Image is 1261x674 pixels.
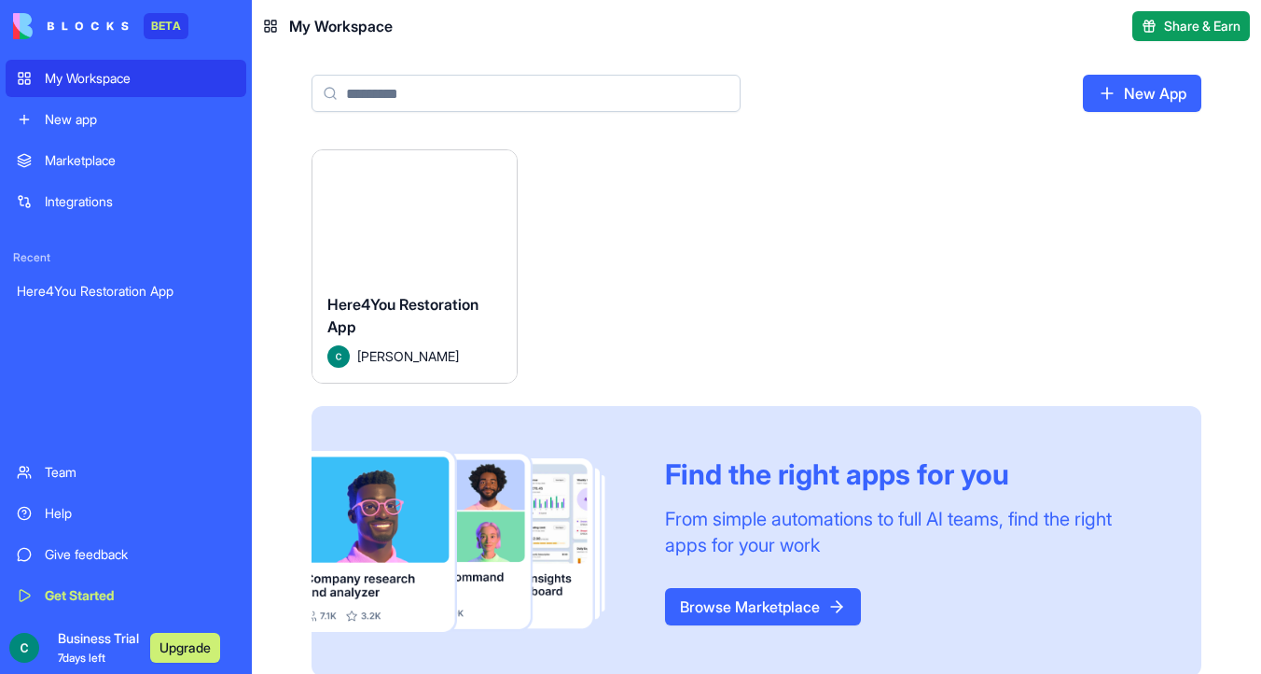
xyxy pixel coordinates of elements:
[665,457,1157,491] div: Find the right apps for you
[17,282,235,301] div: Here4You Restoration App
[45,110,235,129] div: New app
[6,536,246,573] a: Give feedback
[6,454,246,491] a: Team
[1083,75,1201,112] a: New App
[13,13,129,39] img: logo
[45,192,235,211] div: Integrations
[1164,17,1240,35] span: Share & Earn
[45,463,235,482] div: Team
[665,588,861,625] a: Browse Marketplace
[289,15,393,37] span: My Workspace
[327,295,478,336] span: Here4You Restoration App
[45,504,235,523] div: Help
[58,629,139,667] span: Business Trial
[144,13,188,39] div: BETA
[357,346,459,366] span: [PERSON_NAME]
[312,149,518,384] a: Here4You Restoration AppAvatar[PERSON_NAME]
[6,577,246,614] a: Get Started
[6,101,246,138] a: New app
[58,651,105,665] span: 7 days left
[6,183,246,220] a: Integrations
[6,250,246,265] span: Recent
[327,345,350,368] img: Avatar
[6,273,246,310] a: Here4You Restoration App
[665,506,1157,558] div: From simple automations to full AI teams, find the right apps for your work
[13,13,188,39] a: BETA
[45,545,235,564] div: Give feedback
[312,451,635,633] img: Frame_181_egmpey.png
[45,586,235,605] div: Get Started
[6,495,246,532] a: Help
[6,142,246,179] a: Marketplace
[45,151,235,170] div: Marketplace
[9,633,39,663] img: ACg8ocItyKQ4JGeqgO-2e73pA2ReSiPRTkhbRadNBFJC4iIJRQFcKg=s96-c
[150,633,220,663] button: Upgrade
[1132,11,1250,41] button: Share & Earn
[45,69,235,88] div: My Workspace
[6,60,246,97] a: My Workspace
